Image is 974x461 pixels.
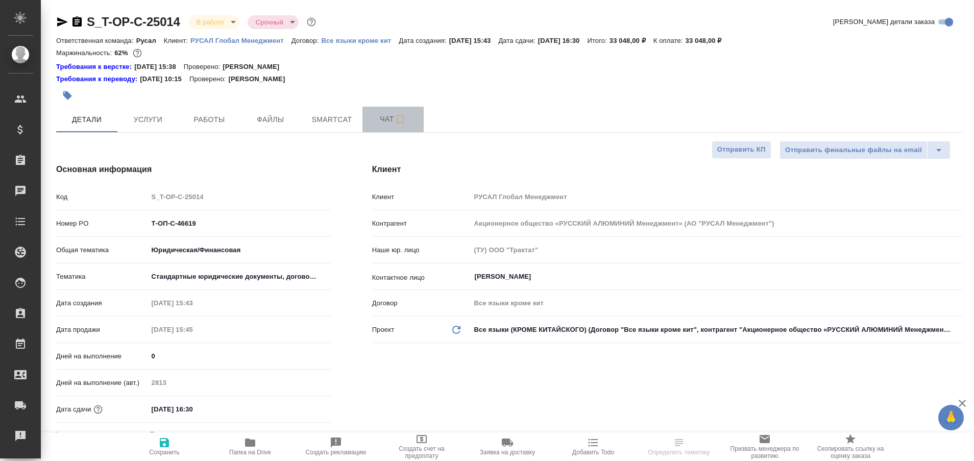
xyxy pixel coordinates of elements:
[449,37,499,44] p: [DATE] 15:43
[184,62,223,72] p: Проверено:
[56,49,114,57] p: Маржинальность:
[780,141,928,159] button: Отправить финальные файлы на email
[56,62,134,72] div: Нажми, чтобы открыть папку с инструкцией
[56,245,148,255] p: Общая тематика
[291,37,322,44] p: Договор:
[56,74,140,84] div: Нажми, чтобы открыть папку с инструкцией
[56,37,136,44] p: Ответственная команда:
[207,432,293,461] button: Папка на Drive
[56,298,148,308] p: Дата создания
[253,18,286,27] button: Срочный
[305,15,318,29] button: Доп статусы указывают на важность/срочность заказа
[587,37,609,44] p: Итого:
[148,189,331,204] input: Пустое поле
[56,219,148,229] p: Номер PO
[71,431,138,441] span: Учитывать выходные
[248,15,299,29] div: В работе
[114,49,130,57] p: 62%
[188,15,239,29] div: В работе
[164,37,190,44] p: Клиент:
[808,432,893,461] button: Скопировать ссылку на оценку заказа
[136,37,164,44] p: Русал
[56,325,148,335] p: Дата продажи
[686,37,729,44] p: 33 048,00 ₽
[372,219,471,229] p: Контрагент
[121,432,207,461] button: Сохранить
[465,432,550,461] button: Заявка на доставку
[56,192,148,202] p: Код
[785,144,922,156] span: Отправить финальные файлы на email
[190,37,291,44] p: РУСАЛ Глобал Менеджмент
[814,445,887,459] span: Скопировать ссылку на оценку заказа
[56,404,91,415] p: Дата сдачи
[399,37,449,44] p: Дата создания:
[372,273,471,283] p: Контактное лицо
[306,449,367,456] span: Создать рекламацию
[148,241,331,259] div: Юридическая/Финансовая
[372,325,395,335] p: Проект
[471,296,963,310] input: Пустое поле
[379,432,465,461] button: Создать счет на предоплату
[538,37,588,44] p: [DATE] 16:30
[717,144,766,156] span: Отправить КП
[246,113,295,126] span: Файлы
[56,74,140,84] a: Требования к переводу:
[124,113,173,126] span: Услуги
[372,192,471,202] p: Клиент
[550,432,636,461] button: Добавить Todo
[185,113,234,126] span: Работы
[56,84,79,107] button: Добавить тэг
[189,74,229,84] p: Проверено:
[938,405,964,430] button: 🙏
[471,216,963,231] input: Пустое поле
[394,113,406,126] svg: Подписаться
[372,245,471,255] p: Наше юр. лицо
[957,276,959,278] button: Open
[56,351,148,361] p: Дней на выполнение
[372,298,471,308] p: Договор
[71,16,83,28] button: Скопировать ссылку
[149,449,180,456] span: Сохранить
[87,15,180,29] a: S_T-OP-C-25014
[648,449,710,456] span: Определить тематику
[833,17,935,27] span: [PERSON_NAME] детали заказа
[321,36,399,44] a: Все языки кроме кит
[610,37,653,44] p: 33 048,00 ₽
[722,432,808,461] button: Призвать менеджера по развитию
[148,349,331,363] input: ✎ Введи что-нибудь
[148,375,331,390] input: Пустое поле
[190,36,291,44] a: РУСАЛ Глобал Менеджмент
[56,62,134,72] a: Требования к верстке:
[229,449,271,456] span: Папка на Drive
[193,18,227,27] button: В работе
[293,432,379,461] button: Создать рекламацию
[91,403,105,416] button: Если добавить услуги и заполнить их объемом, то дата рассчитается автоматически
[471,321,963,338] div: Все языки (КРОМЕ КИТАЙСКОГО) (Договор "Все языки кроме кит", контрагент "Акционерное общество «РУ...
[471,189,963,204] input: Пустое поле
[780,141,951,159] div: split button
[223,62,287,72] p: [PERSON_NAME]
[56,272,148,282] p: Тематика
[321,37,399,44] p: Все языки кроме кит
[56,163,331,176] h4: Основная информация
[56,378,148,388] p: Дней на выполнение (авт.)
[228,74,293,84] p: [PERSON_NAME]
[140,74,189,84] p: [DATE] 10:15
[572,449,614,456] span: Добавить Todo
[307,113,356,126] span: Smartcat
[134,62,184,72] p: [DATE] 15:38
[498,37,538,44] p: Дата сдачи:
[62,113,111,126] span: Детали
[148,322,237,337] input: Пустое поле
[148,216,331,231] input: ✎ Введи что-нибудь
[131,46,144,60] button: 10557.03 RUB;
[636,432,722,461] button: Определить тематику
[148,268,331,285] div: Стандартные юридические документы, договоры, уставы
[942,407,960,428] span: 🙏
[471,242,963,257] input: Пустое поле
[480,449,535,456] span: Заявка на доставку
[145,429,159,443] button: Выбери, если сб и вс нужно считать рабочими днями для выполнения заказа.
[369,113,418,126] span: Чат
[56,16,68,28] button: Скопировать ссылку для ЯМессенджера
[372,163,963,176] h4: Клиент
